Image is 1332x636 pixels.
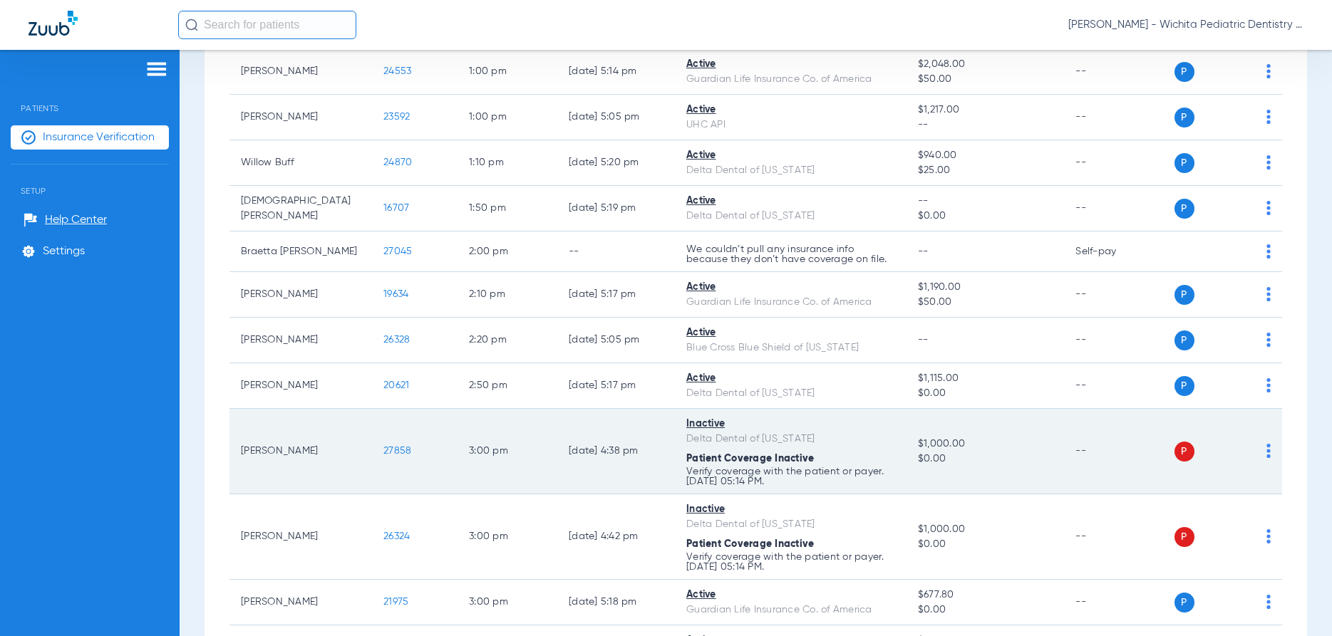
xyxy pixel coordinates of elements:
div: Active [686,371,895,386]
span: $0.00 [918,537,1053,552]
div: Delta Dental of [US_STATE] [686,209,895,224]
span: Help Center [45,213,107,227]
td: 1:00 PM [458,49,557,95]
td: -- [1064,95,1160,140]
td: -- [1064,580,1160,625]
td: [PERSON_NAME] [229,95,372,140]
span: P [1174,199,1194,219]
td: -- [1064,318,1160,363]
span: $0.00 [918,603,1053,617]
td: [DATE] 4:42 PM [557,494,675,580]
div: UHC API [686,118,895,132]
span: $677.80 [918,588,1053,603]
span: $940.00 [918,148,1053,163]
td: [DEMOGRAPHIC_DATA][PERSON_NAME] [229,186,372,231]
img: hamburger-icon [145,61,168,78]
td: -- [1064,140,1160,186]
span: 19634 [383,289,408,299]
p: Verify coverage with the patient or payer. [DATE] 05:14 PM. [686,552,895,572]
td: 2:20 PM [458,318,557,363]
td: [DATE] 5:17 PM [557,363,675,409]
td: 2:50 PM [458,363,557,409]
img: group-dot-blue.svg [1266,287,1271,301]
span: 26328 [383,335,410,345]
span: $50.00 [918,72,1053,87]
span: P [1174,62,1194,82]
td: -- [1064,363,1160,409]
div: Inactive [686,417,895,432]
div: Active [686,148,895,163]
span: $0.00 [918,209,1053,224]
div: Active [686,194,895,209]
td: [PERSON_NAME] [229,318,372,363]
span: Patients [11,82,169,113]
span: P [1174,153,1194,173]
td: 3:00 PM [458,580,557,625]
span: 26324 [383,531,410,541]
div: Delta Dental of [US_STATE] [686,386,895,401]
td: [DATE] 5:05 PM [557,95,675,140]
span: 21975 [383,597,408,607]
div: Active [686,280,895,295]
span: 27858 [383,446,411,456]
img: group-dot-blue.svg [1266,244,1271,259]
div: Guardian Life Insurance Co. of America [686,603,895,617]
span: P [1174,376,1194,396]
span: 16707 [383,203,409,213]
p: Verify coverage with the patient or payer. [DATE] 05:14 PM. [686,466,895,486]
span: P [1174,442,1194,462]
span: Insurance Verification [43,130,155,145]
img: Zuub Logo [29,11,78,36]
img: Search Icon [185,19,198,31]
td: [PERSON_NAME] [229,580,372,625]
span: 27045 [383,246,412,256]
span: $1,190.00 [918,280,1053,295]
img: group-dot-blue.svg [1266,378,1271,392]
img: group-dot-blue.svg [1266,201,1271,215]
span: $1,000.00 [918,437,1053,452]
div: Active [686,103,895,118]
span: 24870 [383,157,412,167]
td: 3:00 PM [458,494,557,580]
img: group-dot-blue.svg [1266,444,1271,458]
span: -- [918,335,929,345]
div: Active [686,325,895,340]
div: Active [686,57,895,72]
img: group-dot-blue.svg [1266,333,1271,347]
div: Active [686,588,895,603]
span: -- [918,194,1053,209]
span: 23592 [383,112,410,122]
span: $0.00 [918,386,1053,401]
td: 2:10 PM [458,272,557,318]
span: P [1174,285,1194,305]
td: [PERSON_NAME] [229,409,372,494]
td: Willow Buff [229,140,372,186]
td: -- [1064,494,1160,580]
img: group-dot-blue.svg [1266,155,1271,170]
td: -- [557,231,675,272]
span: 24553 [383,66,411,76]
div: Delta Dental of [US_STATE] [686,163,895,178]
td: 2:00 PM [458,231,557,272]
span: P [1174,330,1194,350]
td: -- [1064,272,1160,318]
span: $50.00 [918,295,1053,310]
span: Patient Coverage Inactive [686,454,814,464]
iframe: Chat Widget [1261,568,1332,636]
td: [DATE] 4:38 PM [557,409,675,494]
div: Inactive [686,502,895,517]
span: $25.00 [918,163,1053,178]
span: $1,217.00 [918,103,1053,118]
div: Delta Dental of [US_STATE] [686,432,895,447]
td: [PERSON_NAME] [229,272,372,318]
span: $2,048.00 [918,57,1053,72]
p: We couldn’t pull any insurance info because they don’t have coverage on file. [686,244,895,264]
div: Delta Dental of [US_STATE] [686,517,895,532]
span: Setup [11,165,169,196]
td: -- [1064,186,1160,231]
td: -- [1064,49,1160,95]
span: $0.00 [918,452,1053,466]
td: Self-pay [1064,231,1160,272]
span: [PERSON_NAME] - Wichita Pediatric Dentistry [GEOGRAPHIC_DATA] [1068,18,1303,32]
